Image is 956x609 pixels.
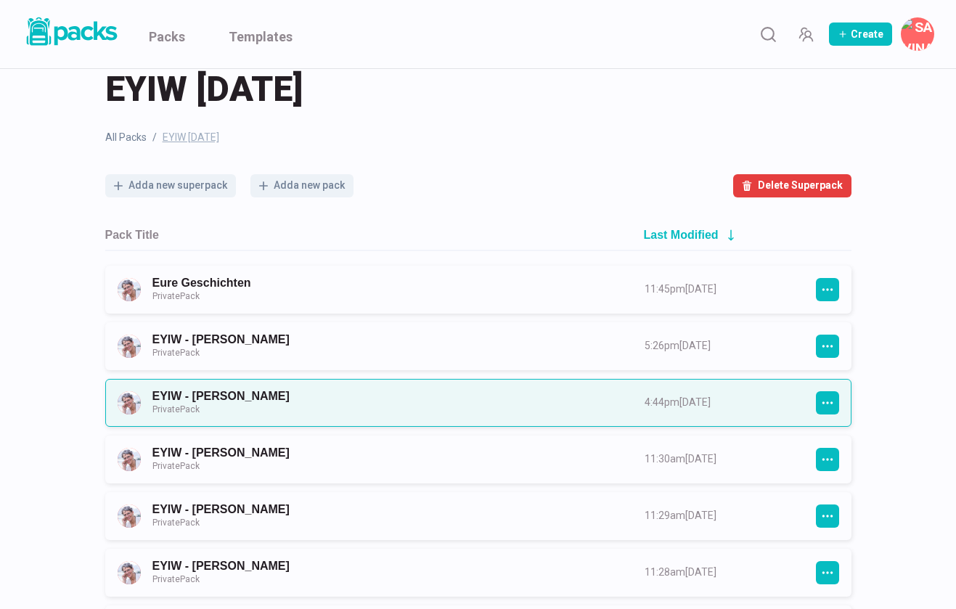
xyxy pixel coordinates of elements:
span: / [152,130,157,145]
h2: Pack Title [105,228,159,242]
a: Packs logo [22,15,120,54]
h2: Last Modified [644,228,719,242]
span: EYIW [DATE] [105,66,303,113]
span: EYIW [DATE] [163,130,219,145]
button: Create Pack [829,23,892,46]
button: Adda new pack [250,174,354,197]
img: Packs logo [22,15,120,49]
button: Savina Tilmann [901,17,934,51]
button: Search [753,20,783,49]
nav: breadcrumb [105,130,851,145]
button: Adda new superpack [105,174,236,197]
button: Delete Superpack [733,174,851,197]
button: Manage Team Invites [791,20,820,49]
a: All Packs [105,130,147,145]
